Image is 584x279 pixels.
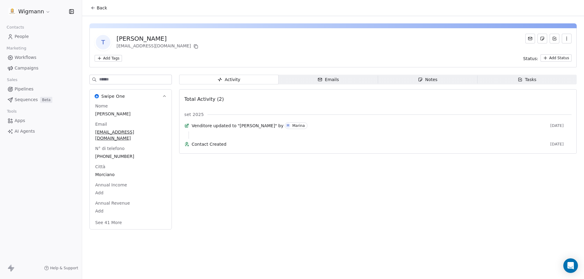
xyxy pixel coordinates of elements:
a: Help & Support [44,266,78,270]
img: Swipe One [95,94,99,98]
img: 1630668995401.jpeg [9,8,16,15]
span: N° di telefono [94,145,126,151]
span: Sales [4,75,20,84]
button: Wigmann [7,6,52,17]
span: Beta [40,97,52,103]
span: [PHONE_NUMBER] [95,153,166,159]
span: Email [94,121,108,127]
button: Add Status [541,54,572,62]
span: [DATE] [550,123,572,128]
span: Workflows [15,54,36,61]
span: Pipelines [15,86,33,92]
span: by [278,123,283,129]
span: Add [95,190,166,196]
span: [PERSON_NAME] [95,111,166,117]
a: AI Agents [5,126,77,136]
a: Workflows [5,53,77,63]
span: Tools [4,107,19,116]
span: Venditore [192,123,212,129]
span: Annual Revenue [94,200,131,206]
span: Back [97,5,107,11]
div: M [287,123,290,128]
div: Notes [418,77,437,83]
span: Status: [523,56,538,62]
a: Pipelines [5,84,77,94]
div: [PERSON_NAME] [116,34,200,43]
button: See 41 More [92,217,126,228]
div: Tasks [518,77,537,83]
a: Campaigns [5,63,77,73]
span: Contact Created [192,141,548,147]
div: [EMAIL_ADDRESS][DOMAIN_NAME] [116,43,200,50]
span: Marketing [4,44,29,53]
button: Back [87,2,111,13]
span: Morciano [95,172,166,178]
span: set 2025 [184,111,204,117]
a: SequencesBeta [5,95,77,105]
span: People [15,33,29,40]
span: T [96,35,110,49]
span: Città [94,164,106,170]
button: Swipe OneSwipe One [90,90,172,103]
span: Apps [15,117,25,124]
a: Apps [5,116,77,126]
span: [EMAIL_ADDRESS][DOMAIN_NAME] [95,129,166,141]
span: [DATE] [550,142,572,147]
span: Help & Support [50,266,78,270]
span: Add [95,208,166,214]
span: Campaigns [15,65,38,71]
span: Sequences [15,97,38,103]
span: updated to [213,123,237,129]
div: Marina [292,124,305,128]
a: People [5,32,77,42]
span: Contacts [4,23,27,32]
span: Wigmann [18,8,44,15]
button: Add Tags [95,55,122,62]
span: Total Activity (2) [184,96,224,102]
div: Swipe OneSwipe One [90,103,172,229]
span: "[PERSON_NAME]" [238,123,277,129]
span: AI Agents [15,128,35,134]
span: Nome [94,103,109,109]
div: Emails [318,77,339,83]
div: Open Intercom Messenger [563,258,578,273]
span: Swipe One [101,93,125,99]
span: Annual Income [94,182,128,188]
